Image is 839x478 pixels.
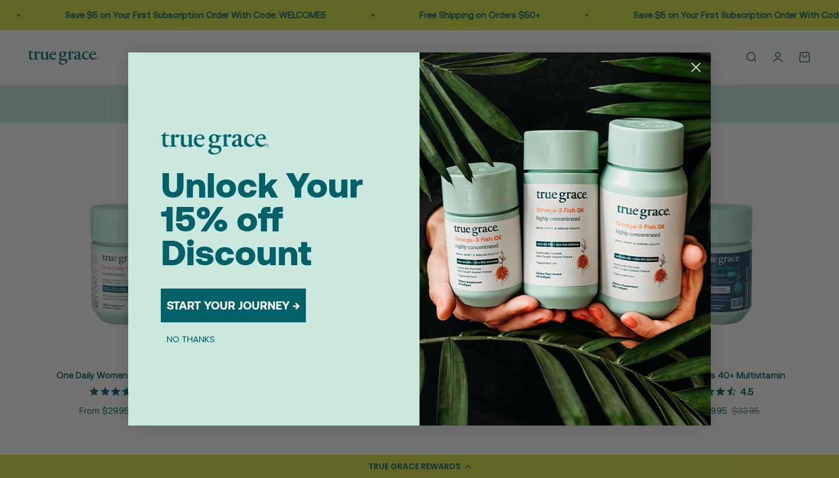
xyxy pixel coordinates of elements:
[161,289,306,322] button: START YOUR JOURNEY →
[161,332,221,346] button: NO THANKS
[161,132,269,154] img: logo placeholder
[161,165,363,273] span: Unlock Your 15% off Discount
[686,57,706,78] button: Close dialog
[419,52,711,426] img: 098727d5-50f8-4f9b-9554-844bb8da1403.jpeg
